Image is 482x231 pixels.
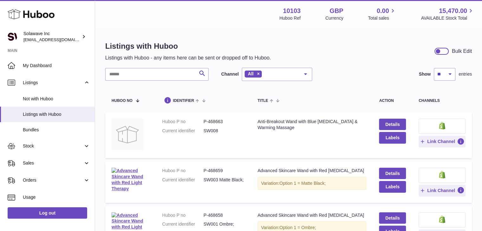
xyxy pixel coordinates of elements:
p: Listings with Huboo - any items here can be sent or dropped off to Huboo. [105,54,271,61]
div: Huboo Ref [280,15,301,21]
span: Bundles [23,127,90,133]
span: 0.00 [377,7,389,15]
div: Variation: [258,177,367,190]
img: shopify-small.png [439,122,446,129]
strong: 10103 [283,7,301,15]
span: My Dashboard [23,63,90,69]
button: Link Channel [419,136,466,147]
dt: Current identifier [162,221,203,227]
a: 15,470.00 AVAILABLE Stock Total [421,7,474,21]
span: Listings with Huboo [23,111,90,117]
span: Usage [23,194,90,200]
div: Bulk Edit [452,48,472,55]
dt: Huboo P no [162,119,203,125]
span: Option 1 = Ombre; [280,225,316,230]
dt: Huboo P no [162,168,203,174]
span: title [258,99,268,103]
dt: Current identifier [162,177,203,183]
div: Currency [325,15,344,21]
label: Channel [221,71,239,77]
div: channels [419,99,466,103]
span: [EMAIL_ADDRESS][DOMAIN_NAME] [23,37,93,42]
dd: SW008 [203,128,245,134]
span: Link Channel [427,188,455,193]
button: Labels [379,132,406,143]
img: shopify-small.png [439,171,446,178]
span: Link Channel [427,139,455,144]
a: 0.00 Total sales [368,7,396,21]
div: Advanced Skincare Wand with Red [MEDICAL_DATA] [258,168,367,174]
span: entries [459,71,472,77]
div: action [379,99,406,103]
div: Solawave Inc [23,31,80,43]
img: internalAdmin-10103@internal.huboo.com [8,32,17,41]
span: All [248,71,254,76]
span: Sales [23,160,83,166]
label: Show [419,71,431,77]
a: Details [379,119,406,130]
span: Orders [23,177,83,183]
strong: GBP [330,7,343,15]
span: Huboo no [112,99,132,103]
dd: SW003 Matte Black; [203,177,245,183]
div: Anti-Breakout Wand with Blue [MEDICAL_DATA] & Warming Massage [258,119,367,131]
span: Total sales [368,15,396,21]
dd: P-468659 [203,168,245,174]
img: Anti-Breakout Wand with Blue Light Therapy & Warming Massage [112,119,143,150]
img: shopify-small.png [439,215,446,223]
a: Details [379,212,406,224]
dd: SW001 Ombre; [203,221,245,227]
dd: P-468663 [203,119,245,125]
span: 15,470.00 [439,7,467,15]
span: Not with Huboo [23,96,90,102]
button: Labels [379,181,406,192]
dd: P-468658 [203,212,245,218]
span: identifier [173,99,194,103]
img: Advanced Skincare Wand with Red Light Therapy [112,168,143,192]
h1: Listings with Huboo [105,41,271,51]
a: Details [379,168,406,179]
span: Stock [23,143,83,149]
button: Link Channel [419,185,466,196]
span: Listings [23,80,83,86]
dt: Current identifier [162,128,203,134]
a: Log out [8,207,87,219]
dt: Huboo P no [162,212,203,218]
span: Option 1 = Matte Black; [280,181,326,186]
span: AVAILABLE Stock Total [421,15,474,21]
div: Advanced Skincare Wand with Red [MEDICAL_DATA] [258,212,367,218]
